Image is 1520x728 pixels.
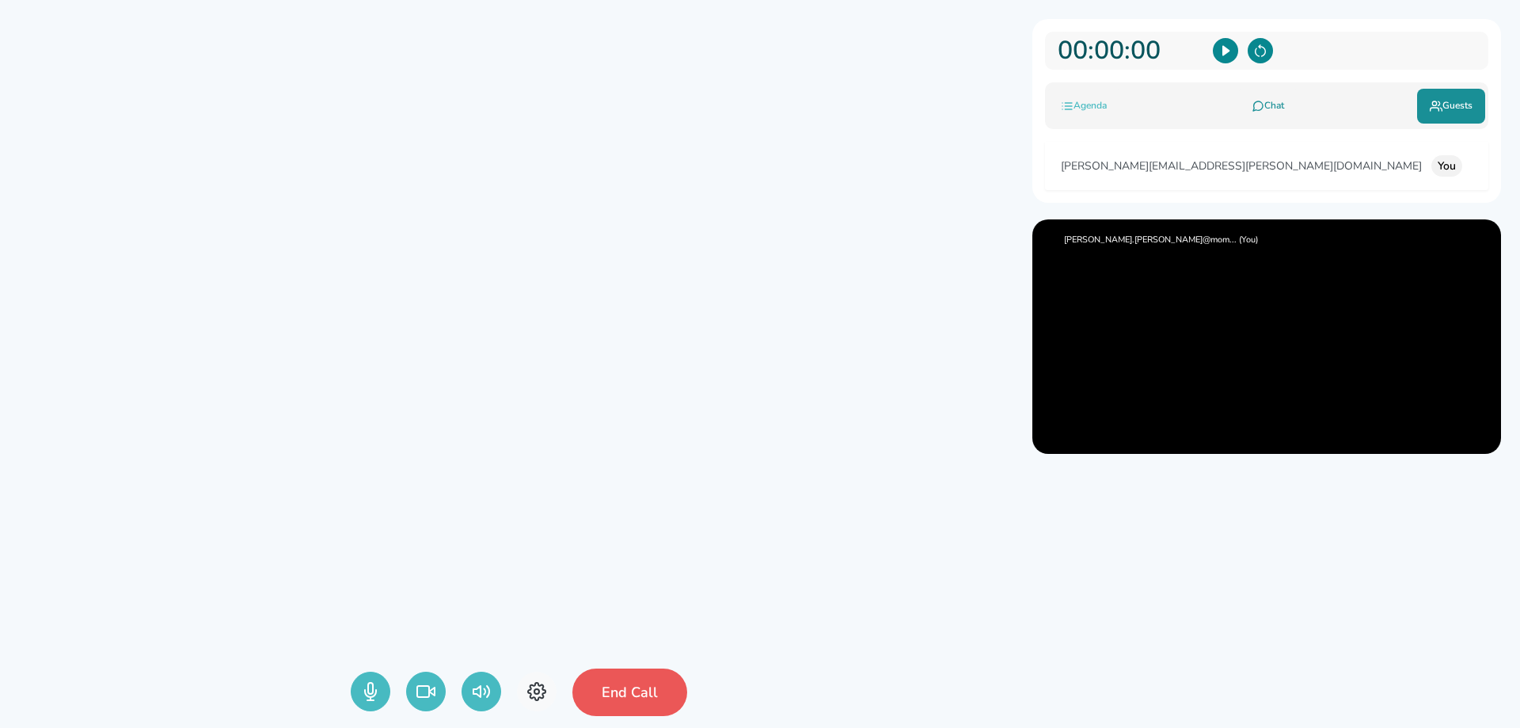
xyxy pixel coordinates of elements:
a: Chat [1239,89,1297,124]
img: resume_timer.svg [1213,38,1238,63]
div: 00:00:00 [1058,32,1161,70]
span: [PERSON_NAME].[PERSON_NAME]@mom... (You) [1045,228,1277,251]
button: End Call [572,669,687,716]
span: [PERSON_NAME][EMAIL_ADDRESS][PERSON_NAME][DOMAIN_NAME] [1061,158,1462,173]
a: Agenda [1048,89,1119,124]
a: Guests [1417,89,1485,124]
span: You [1431,155,1462,177]
img: restart_timer.svg [1248,38,1273,63]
